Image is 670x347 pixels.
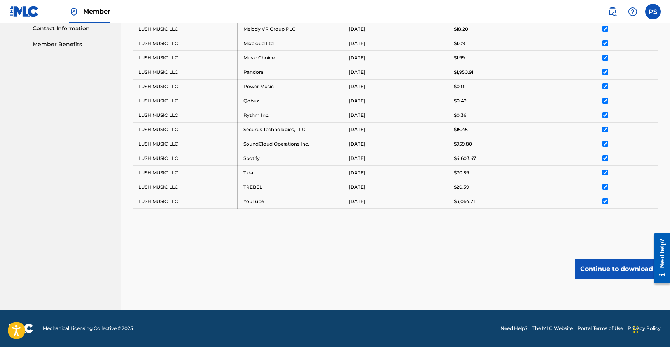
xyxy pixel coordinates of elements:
[238,79,343,94] td: Power Music
[454,184,469,191] p: $20.39
[238,65,343,79] td: Pandora
[9,324,33,333] img: logo
[238,22,343,36] td: Melody VR Group PLC
[133,94,238,108] td: LUSH MUSIC LLC
[33,40,111,49] a: Member Benefits
[343,122,448,137] td: [DATE]
[454,54,465,61] p: $1.99
[238,165,343,180] td: Tidal
[343,22,448,36] td: [DATE]
[33,24,111,33] a: Contact Information
[454,141,472,147] p: $959.80
[343,94,448,108] td: [DATE]
[69,7,79,16] img: Top Rightsholder
[343,50,448,65] td: [DATE]
[631,310,670,347] iframe: Chat Widget
[608,7,617,16] img: search
[83,7,110,16] span: Member
[238,122,343,137] td: Securus Technologies, LLC
[454,40,465,47] p: $1.09
[645,4,661,19] div: User Menu
[133,36,238,50] td: LUSH MUSIC LLC
[238,151,343,165] td: Spotify
[605,4,620,19] a: Public Search
[43,325,133,332] span: Mechanical Licensing Collective © 2025
[454,97,467,104] p: $0.42
[343,79,448,94] td: [DATE]
[133,137,238,151] td: LUSH MUSIC LLC
[133,122,238,137] td: LUSH MUSIC LLC
[133,180,238,194] td: LUSH MUSIC LLC
[454,169,469,176] p: $70.59
[500,325,528,332] a: Need Help?
[343,194,448,208] td: [DATE]
[454,198,475,205] p: $3,064.21
[575,259,658,279] button: Continue to download
[133,108,238,122] td: LUSH MUSIC LLC
[454,155,476,162] p: $4,603.47
[133,194,238,208] td: LUSH MUSIC LLC
[454,83,465,90] p: $0.01
[454,126,468,133] p: $15.45
[238,108,343,122] td: Rythm Inc.
[133,22,238,36] td: LUSH MUSIC LLC
[238,194,343,208] td: YouTube
[532,325,573,332] a: The MLC Website
[628,325,661,332] a: Privacy Policy
[343,36,448,50] td: [DATE]
[133,165,238,180] td: LUSH MUSIC LLC
[343,165,448,180] td: [DATE]
[238,94,343,108] td: Qobuz
[343,180,448,194] td: [DATE]
[343,151,448,165] td: [DATE]
[133,151,238,165] td: LUSH MUSIC LLC
[343,65,448,79] td: [DATE]
[133,79,238,94] td: LUSH MUSIC LLC
[133,50,238,65] td: LUSH MUSIC LLC
[628,7,637,16] img: help
[648,226,670,290] iframe: Resource Center
[343,137,448,151] td: [DATE]
[625,4,640,19] div: Help
[454,112,466,119] p: $0.36
[238,180,343,194] td: TREBEL
[238,36,343,50] td: Mixcloud Ltd
[633,318,638,341] div: Drag
[454,69,473,76] p: $1,950.91
[133,65,238,79] td: LUSH MUSIC LLC
[9,6,39,17] img: MLC Logo
[577,325,623,332] a: Portal Terms of Use
[238,50,343,65] td: Music Choice
[454,26,468,33] p: $18.20
[238,137,343,151] td: SoundCloud Operations Inc.
[343,108,448,122] td: [DATE]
